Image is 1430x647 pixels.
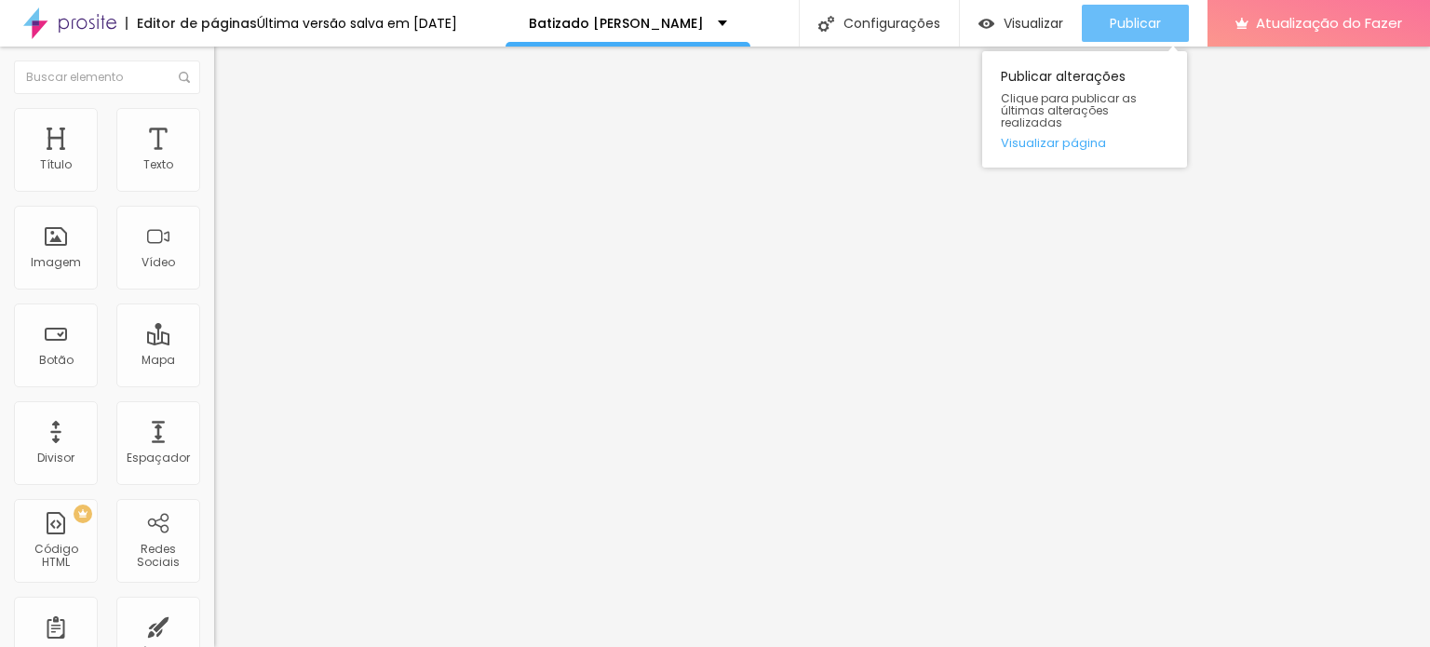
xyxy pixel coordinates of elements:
[137,14,257,33] font: Editor de páginas
[142,352,175,368] font: Mapa
[1110,14,1161,33] font: Publicar
[39,352,74,368] font: Botão
[818,16,834,32] img: Ícone
[37,450,74,465] font: Divisor
[137,541,180,570] font: Redes Sociais
[1082,5,1189,42] button: Publicar
[14,61,200,94] input: Buscar elemento
[127,450,190,465] font: Espaçador
[1004,14,1063,33] font: Visualizar
[529,14,704,33] font: Batizado [PERSON_NAME]
[257,14,457,33] font: Última versão salva em [DATE]
[142,254,175,270] font: Vídeo
[179,72,190,83] img: Ícone
[1001,137,1168,149] a: Visualizar página
[960,5,1082,42] button: Visualizar
[40,156,72,172] font: Título
[1001,134,1106,152] font: Visualizar página
[978,16,994,32] img: view-1.svg
[1256,13,1402,33] font: Atualização do Fazer
[34,541,78,570] font: Código HTML
[214,47,1430,647] iframe: Editor
[31,254,81,270] font: Imagem
[1001,67,1126,86] font: Publicar alterações
[143,156,173,172] font: Texto
[843,14,940,33] font: Configurações
[1001,90,1137,130] font: Clique para publicar as últimas alterações realizadas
